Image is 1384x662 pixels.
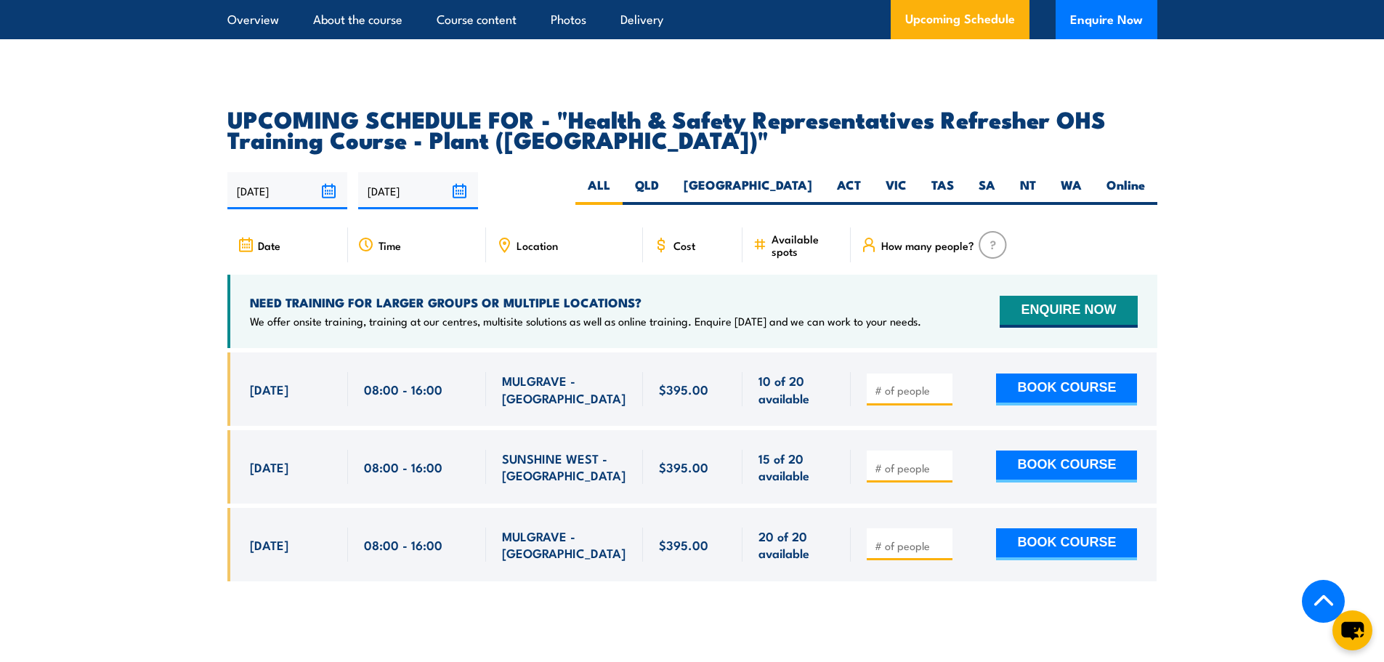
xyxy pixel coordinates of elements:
[671,177,825,205] label: [GEOGRAPHIC_DATA]
[873,177,919,205] label: VIC
[772,233,841,257] span: Available spots
[758,528,835,562] span: 20 of 20 available
[502,528,627,562] span: MULGRAVE - [GEOGRAPHIC_DATA]
[517,239,558,251] span: Location
[1332,610,1372,650] button: chat-button
[875,383,947,397] input: # of people
[364,381,442,397] span: 08:00 - 16:00
[250,314,921,328] p: We offer onsite training, training at our centres, multisite solutions as well as online training...
[379,239,401,251] span: Time
[1008,177,1048,205] label: NT
[659,536,708,553] span: $395.00
[364,459,442,475] span: 08:00 - 16:00
[502,372,627,406] span: MULGRAVE - [GEOGRAPHIC_DATA]
[996,374,1137,405] button: BOOK COURSE
[919,177,966,205] label: TAS
[966,177,1008,205] label: SA
[258,239,280,251] span: Date
[659,459,708,475] span: $395.00
[502,450,627,484] span: SUNSHINE WEST - [GEOGRAPHIC_DATA]
[227,108,1157,149] h2: UPCOMING SCHEDULE FOR - "Health & Safety Representatives Refresher OHS Training Course - Plant ([...
[358,172,478,209] input: To date
[623,177,671,205] label: QLD
[875,538,947,553] input: # of people
[996,451,1137,483] button: BOOK COURSE
[758,372,835,406] span: 10 of 20 available
[659,381,708,397] span: $395.00
[575,177,623,205] label: ALL
[1094,177,1157,205] label: Online
[364,536,442,553] span: 08:00 - 16:00
[996,528,1137,560] button: BOOK COURSE
[1048,177,1094,205] label: WA
[875,461,947,475] input: # of people
[227,172,347,209] input: From date
[1000,296,1137,328] button: ENQUIRE NOW
[758,450,835,484] span: 15 of 20 available
[250,294,921,310] h4: NEED TRAINING FOR LARGER GROUPS OR MULTIPLE LOCATIONS?
[881,239,974,251] span: How many people?
[250,459,288,475] span: [DATE]
[673,239,695,251] span: Cost
[825,177,873,205] label: ACT
[250,536,288,553] span: [DATE]
[250,381,288,397] span: [DATE]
